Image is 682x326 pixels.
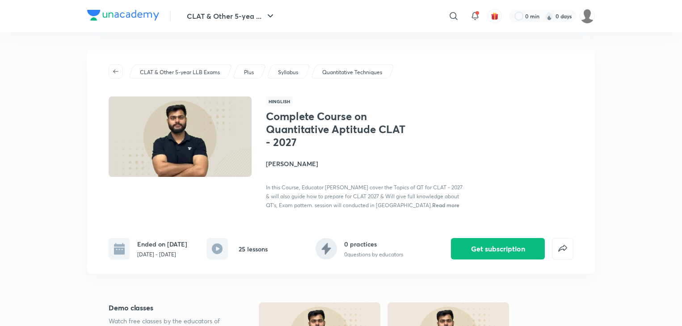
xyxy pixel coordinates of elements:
h6: 25 lessons [239,244,268,254]
h6: 0 practices [344,239,403,249]
a: Plus [243,68,256,76]
p: 0 questions by educators [344,251,403,259]
p: Syllabus [278,68,298,76]
span: Hinglish [266,96,293,106]
a: Company Logo [87,10,159,23]
span: In this Course, Educator [PERSON_NAME] cover the Topics of QT for CLAT - 2027 & will also guide h... [266,184,463,209]
p: CLAT & Other 5-year LLB Exams [140,68,220,76]
h6: Ended on [DATE] [137,239,187,249]
img: Thumbnail [107,96,253,178]
button: Get subscription [451,238,545,259]
p: [DATE] - [DATE] [137,251,187,259]
h1: Complete Course on Quantitative Aptitude CLAT - 2027 [266,110,412,148]
img: streak [545,12,554,21]
img: sejal [580,8,595,24]
span: Read more [432,201,459,209]
button: CLAT & Other 5-yea ... [181,7,281,25]
a: Syllabus [277,68,300,76]
p: Plus [244,68,254,76]
h4: [PERSON_NAME] [266,159,466,168]
button: false [552,238,573,259]
h5: Demo classes [109,302,230,313]
button: avatar [488,9,502,23]
img: avatar [491,12,499,20]
img: Company Logo [87,10,159,21]
a: CLAT & Other 5-year LLB Exams [139,68,222,76]
a: Quantitative Techniques [321,68,384,76]
p: Quantitative Techniques [322,68,382,76]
